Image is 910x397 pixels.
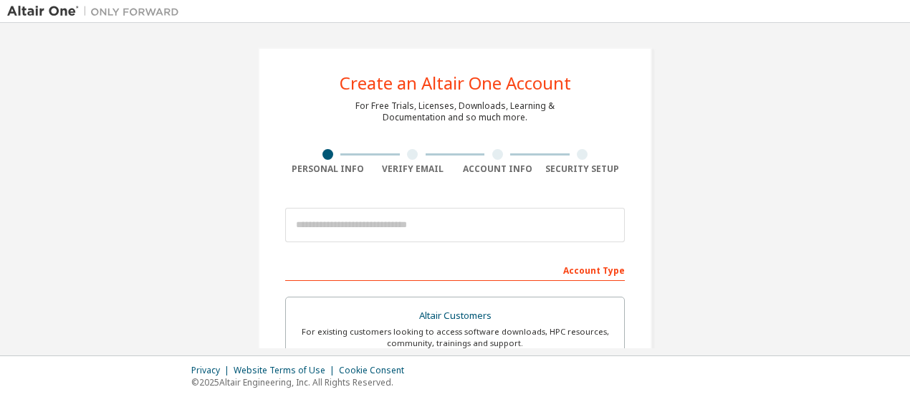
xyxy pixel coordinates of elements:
[540,163,626,175] div: Security Setup
[234,365,339,376] div: Website Terms of Use
[294,326,616,349] div: For existing customers looking to access software downloads, HPC resources, community, trainings ...
[285,163,370,175] div: Personal Info
[294,306,616,326] div: Altair Customers
[340,75,571,92] div: Create an Altair One Account
[355,100,555,123] div: For Free Trials, Licenses, Downloads, Learning & Documentation and so much more.
[191,376,413,388] p: © 2025 Altair Engineering, Inc. All Rights Reserved.
[285,258,625,281] div: Account Type
[7,4,186,19] img: Altair One
[191,365,234,376] div: Privacy
[455,163,540,175] div: Account Info
[339,365,413,376] div: Cookie Consent
[370,163,456,175] div: Verify Email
